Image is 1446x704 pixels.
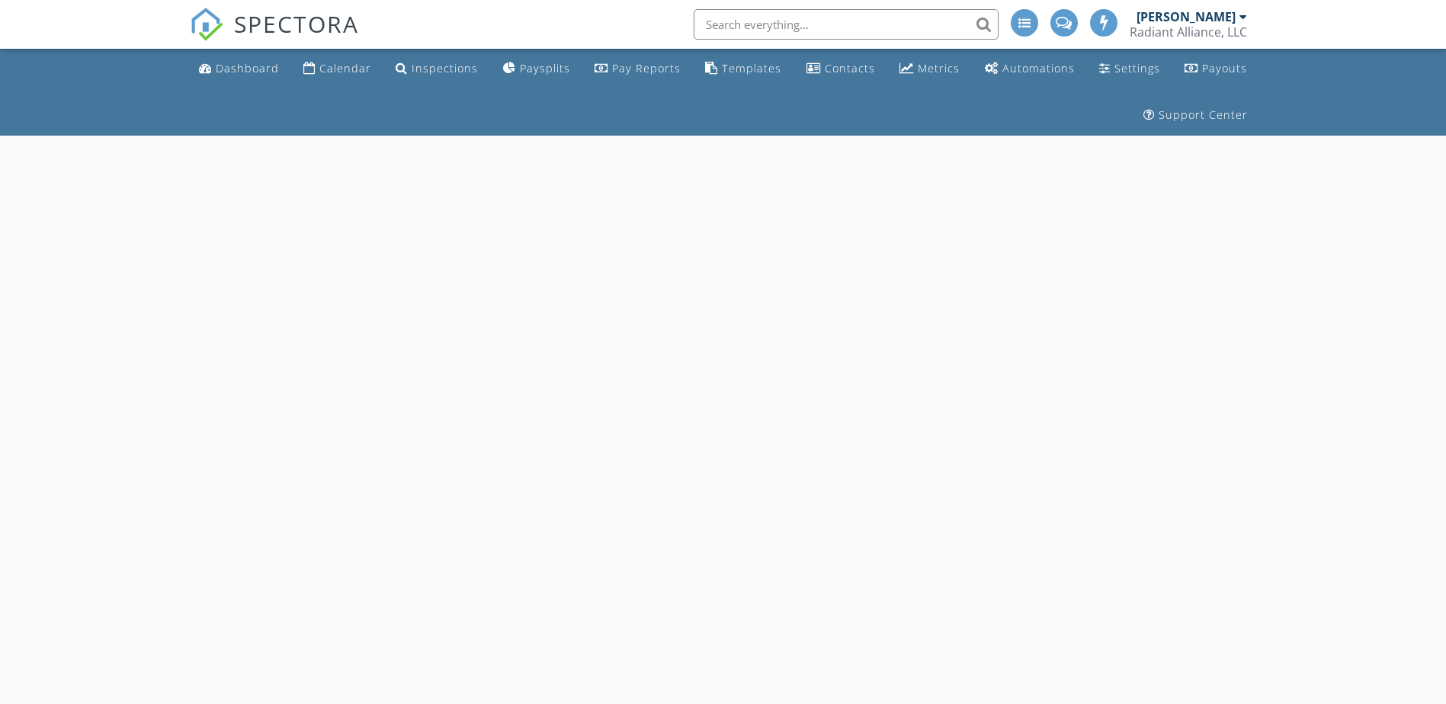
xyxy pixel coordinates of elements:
[216,61,279,75] div: Dashboard
[1137,101,1254,130] a: Support Center
[190,8,223,41] img: The Best Home Inspection Software - Spectora
[234,8,359,40] span: SPECTORA
[1093,55,1166,83] a: Settings
[497,55,576,83] a: Paysplits
[1202,61,1247,75] div: Payouts
[1178,55,1253,83] a: Payouts
[979,55,1081,83] a: Automations (Basic)
[588,55,687,83] a: Pay Reports
[800,55,881,83] a: Contacts
[390,55,484,83] a: Inspections
[1137,9,1236,24] div: [PERSON_NAME]
[918,61,960,75] div: Metrics
[1159,107,1248,122] div: Support Center
[825,61,875,75] div: Contacts
[297,55,377,83] a: Calendar
[193,55,285,83] a: Dashboard
[1002,61,1075,75] div: Automations
[319,61,371,75] div: Calendar
[893,55,966,83] a: Metrics
[722,61,781,75] div: Templates
[699,55,787,83] a: Templates
[1114,61,1160,75] div: Settings
[520,61,570,75] div: Paysplits
[190,21,359,53] a: SPECTORA
[1130,24,1247,40] div: Radiant Alliance, LLC
[694,9,999,40] input: Search everything...
[612,61,681,75] div: Pay Reports
[412,61,478,75] div: Inspections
